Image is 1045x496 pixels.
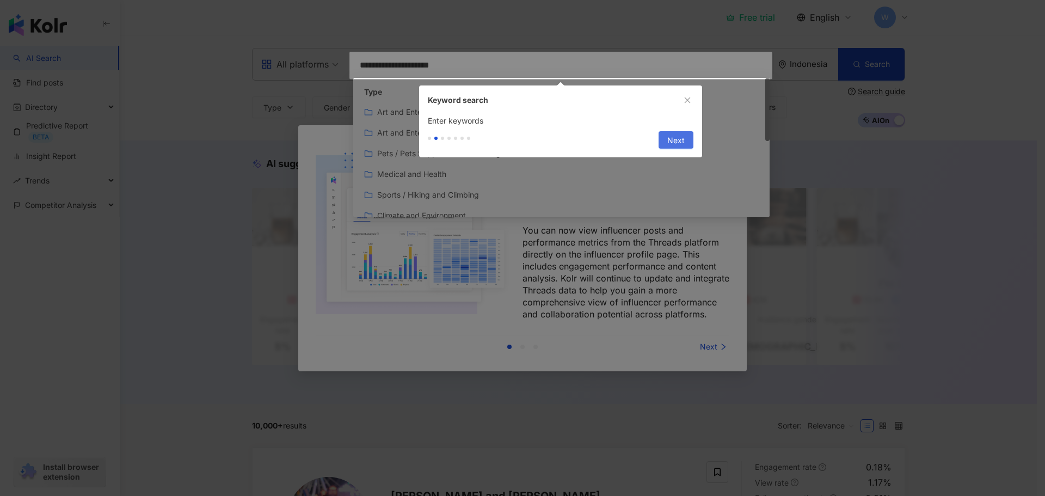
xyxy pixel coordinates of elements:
[684,96,691,104] span: close
[419,115,702,127] div: Enter keywords
[681,94,693,106] button: close
[667,132,685,149] span: Next
[428,94,681,106] div: Keyword search
[659,131,693,149] button: Next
